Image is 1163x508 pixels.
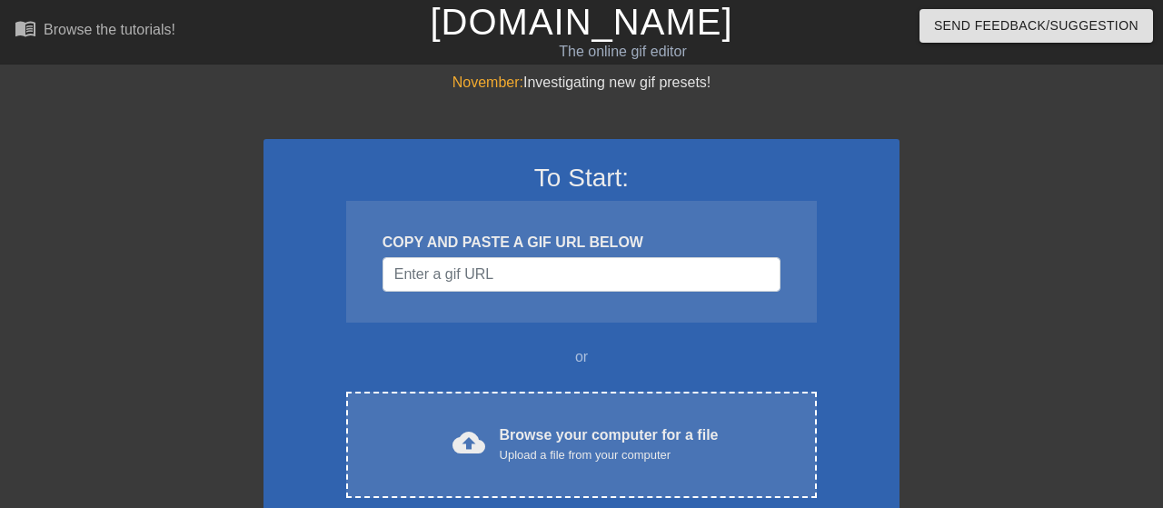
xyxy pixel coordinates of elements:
[15,17,175,45] a: Browse the tutorials!
[287,163,876,194] h3: To Start:
[500,424,719,464] div: Browse your computer for a file
[397,41,850,63] div: The online gif editor
[452,426,485,459] span: cloud_upload
[15,17,36,39] span: menu_book
[430,2,732,42] a: [DOMAIN_NAME]
[500,446,719,464] div: Upload a file from your computer
[263,72,900,94] div: Investigating new gif presets!
[934,15,1138,37] span: Send Feedback/Suggestion
[452,75,523,90] span: November:
[919,9,1153,43] button: Send Feedback/Suggestion
[311,346,852,368] div: or
[383,232,780,254] div: COPY AND PASTE A GIF URL BELOW
[44,22,175,37] div: Browse the tutorials!
[383,257,780,292] input: Username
